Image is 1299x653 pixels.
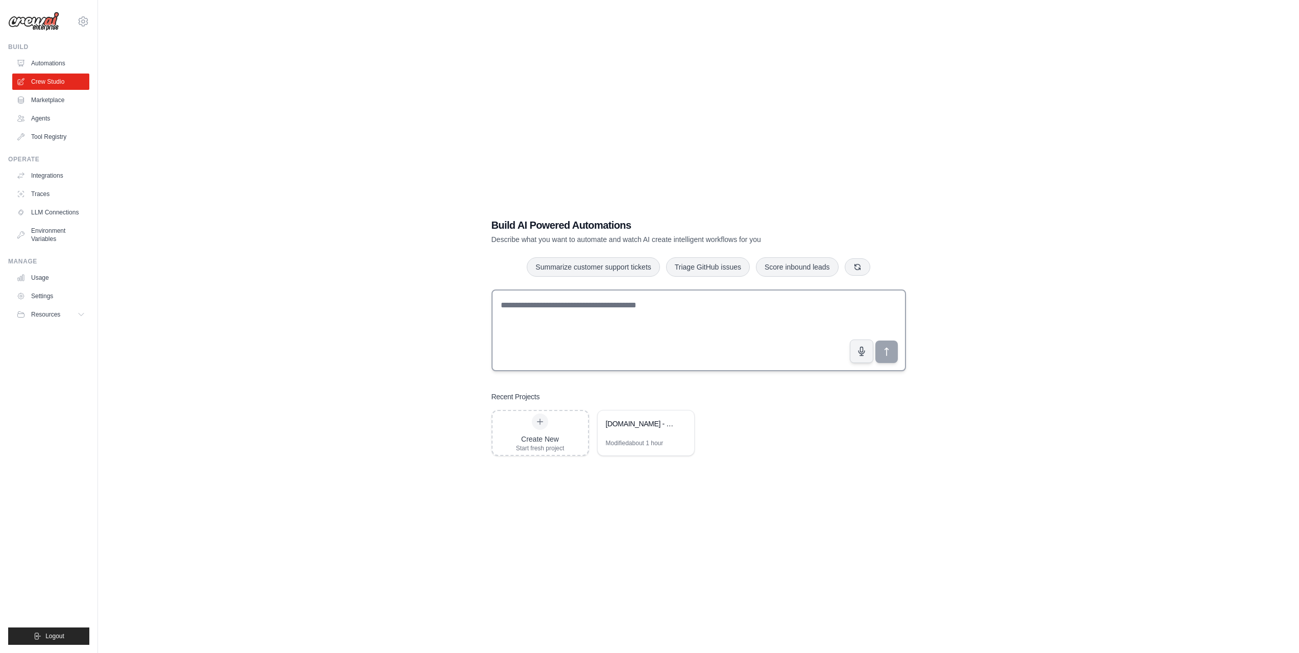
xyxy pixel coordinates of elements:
[31,310,60,319] span: Resources
[12,167,89,184] a: Integrations
[12,129,89,145] a: Tool Registry
[12,288,89,304] a: Settings
[756,257,839,277] button: Score inbound leads
[666,257,750,277] button: Triage GitHub issues
[8,257,89,265] div: Manage
[516,434,565,444] div: Create New
[12,186,89,202] a: Traces
[8,12,59,31] img: Logo
[8,627,89,645] button: Logout
[527,257,659,277] button: Summarize customer support tickets
[606,419,676,429] div: [DOMAIN_NAME] - CS2/CS:GO Trading Platform Development
[606,439,664,447] div: Modified about 1 hour
[12,223,89,247] a: Environment Variables
[8,43,89,51] div: Build
[850,340,873,363] button: Click to speak your automation idea
[12,204,89,221] a: LLM Connections
[516,444,565,452] div: Start fresh project
[45,632,64,640] span: Logout
[12,55,89,71] a: Automations
[12,92,89,108] a: Marketplace
[8,155,89,163] div: Operate
[12,110,89,127] a: Agents
[12,270,89,286] a: Usage
[1248,604,1299,653] div: Widget de chat
[12,306,89,323] button: Resources
[845,258,870,276] button: Get new suggestions
[492,392,540,402] h3: Recent Projects
[492,218,835,232] h1: Build AI Powered Automations
[492,234,835,245] p: Describe what you want to automate and watch AI create intelligent workflows for you
[1248,604,1299,653] iframe: Chat Widget
[12,74,89,90] a: Crew Studio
